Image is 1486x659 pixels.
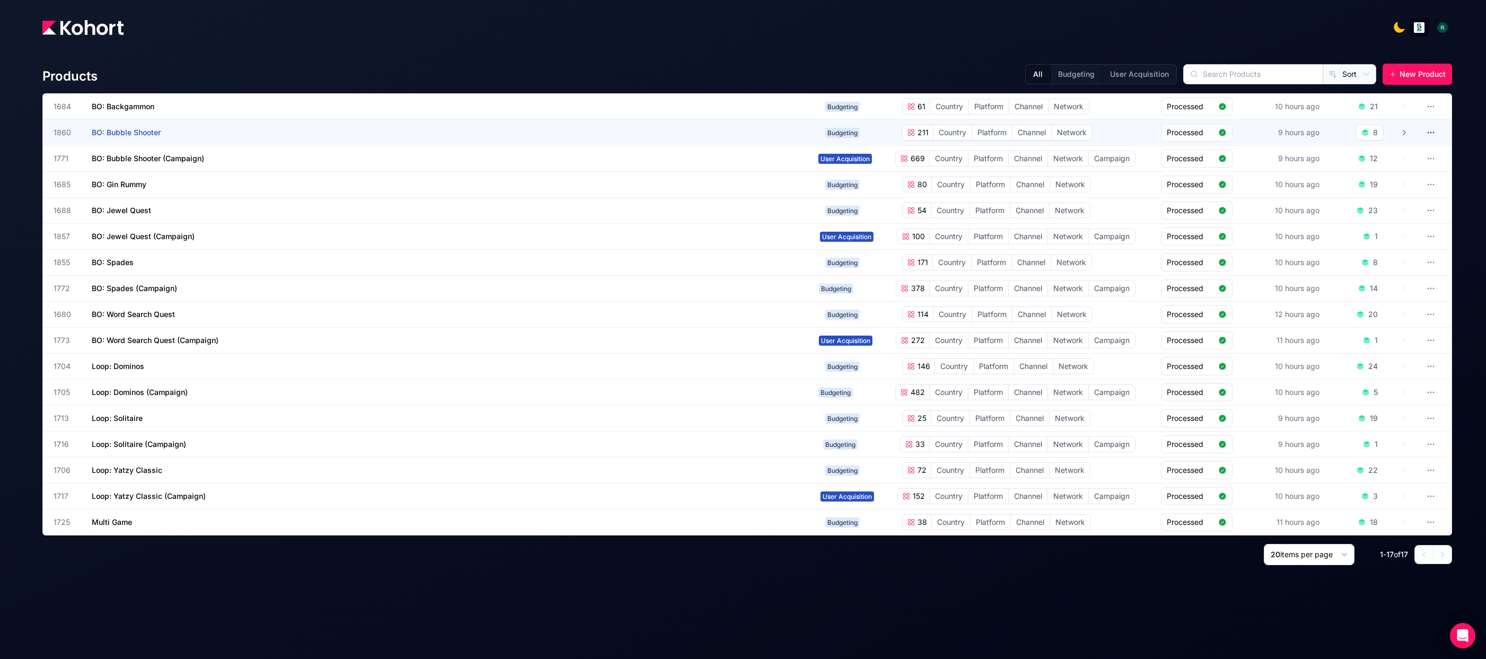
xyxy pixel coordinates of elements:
[1009,385,1047,400] span: Channel
[54,94,1408,119] a: 1684BO: BackgammonBudgeting61CountryPlatformChannelNetworkProcessed10 hours ago21
[1048,229,1088,244] span: Network
[968,385,1008,400] span: Platform
[1102,65,1176,84] button: User Acquisition
[92,517,132,526] span: Multi Game
[1370,101,1378,112] div: 21
[909,283,925,294] span: 378
[825,258,860,268] span: Budgeting
[972,307,1012,322] span: Platform
[1167,257,1214,268] span: Processed
[1383,550,1386,559] span: -
[930,99,968,114] span: Country
[92,465,162,475] span: Loop: Yatzy Classic
[1009,333,1047,348] span: Channel
[1048,281,1088,296] span: Network
[932,177,970,192] span: Country
[1370,413,1378,424] div: 19
[1167,205,1214,216] span: Processed
[54,172,1408,197] a: 1685BO: Gin RummyBudgeting80CountryPlatformChannelNetworkProcessed10 hours ago19
[54,250,1408,275] a: 1855BO: SpadesBudgeting171CountryPlatformChannelNetworkProcessed10 hours ago8
[92,180,146,189] span: BO: Gin Rummy
[825,310,860,320] span: Budgeting
[930,151,968,166] span: Country
[1089,151,1135,166] span: Campaign
[1010,411,1049,426] span: Channel
[54,146,1408,171] a: 1771BO: Bubble Shooter (Campaign)User Acquisition669CountryPlatformChannelNetworkCampaignProcesse...
[1011,177,1050,192] span: Channel
[54,380,1408,405] a: 1705Loop: Dominos (Campaign)Budgeting482CountryPlatformChannelNetworkCampaignProcessed10 hours ago5
[1264,544,1354,565] button: 20items per page
[1167,179,1214,190] span: Processed
[1050,515,1090,530] span: Network
[915,205,926,216] span: 54
[54,198,1408,223] a: 1688BO: Jewel QuestBudgeting54CountryPlatformChannelNetworkProcessed10 hours ago23
[54,361,79,372] span: 1704
[92,206,151,215] span: BO: Jewel Quest
[915,361,930,372] span: 146
[1167,127,1214,138] span: Processed
[1276,411,1322,426] div: 9 hours ago
[54,120,1408,145] a: 1860BO: Bubble ShooterBudgeting211CountryPlatformChannelNetworkProcessed9 hours ago8
[969,99,1009,114] span: Platform
[1167,465,1214,476] span: Processed
[92,491,206,500] span: Loop: Yatzy Classic (Campaign)
[818,154,872,164] span: User Acquisition
[1273,229,1322,244] div: 10 hours ago
[1167,361,1214,372] span: Processed
[1089,229,1135,244] span: Campaign
[54,302,1408,327] a: 1680BO: Word Search QuestBudgeting114CountryPlatformChannelNetworkProcessed12 hours ago20
[92,310,175,319] span: BO: Word Search Quest
[1383,64,1452,85] button: New Product
[1048,333,1088,348] span: Network
[1273,385,1322,400] div: 10 hours ago
[1012,125,1051,140] span: Channel
[1167,101,1214,112] span: Processed
[92,232,195,241] span: BO: Jewel Quest (Campaign)
[54,413,79,424] span: 1713
[1273,281,1322,296] div: 10 hours ago
[1051,255,1091,270] span: Network
[1167,231,1214,242] span: Processed
[915,179,927,190] span: 80
[1184,65,1323,84] input: Search Products
[1375,439,1378,450] div: 1
[1368,309,1378,320] div: 20
[825,180,860,190] span: Budgeting
[915,257,928,268] span: 171
[1386,550,1394,559] span: 17
[1052,125,1092,140] span: Network
[1373,257,1378,268] div: 8
[1167,335,1214,346] span: Processed
[54,509,1408,535] a: 1725Multi GameBudgeting38CountryPlatformChannelNetworkProcessed11 hours ago18
[1167,517,1214,528] span: Processed
[54,101,79,112] span: 1684
[819,284,853,294] span: Budgeting
[1273,203,1322,218] div: 10 hours ago
[1167,387,1214,398] span: Processed
[1271,550,1280,559] span: 20
[915,413,926,424] span: 25
[820,491,874,502] span: User Acquisition
[1370,153,1378,164] div: 12
[1053,359,1094,374] span: Network
[54,458,1408,483] a: 1706Loop: Yatzy ClassicBudgeting72CountryPlatformChannelNetworkProcessed10 hours ago22
[825,128,860,138] span: Budgeting
[54,387,79,398] span: 1705
[1089,281,1135,296] span: Campaign
[930,333,968,348] span: Country
[1273,99,1322,114] div: 10 hours ago
[1048,489,1088,504] span: Network
[933,255,971,270] span: Country
[1011,515,1050,530] span: Channel
[968,437,1008,452] span: Platform
[1370,179,1378,190] div: 19
[1368,465,1378,476] div: 22
[1280,550,1333,559] span: items per page
[1048,151,1088,166] span: Network
[54,276,1408,301] a: 1772BO: Spades (Campaign)Budgeting378CountryPlatformChannelNetworkCampaignProcessed10 hours ago14
[968,151,1008,166] span: Platform
[1374,387,1378,398] div: 5
[54,491,79,502] span: 1717
[1394,550,1401,559] span: of
[42,68,98,85] h4: Products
